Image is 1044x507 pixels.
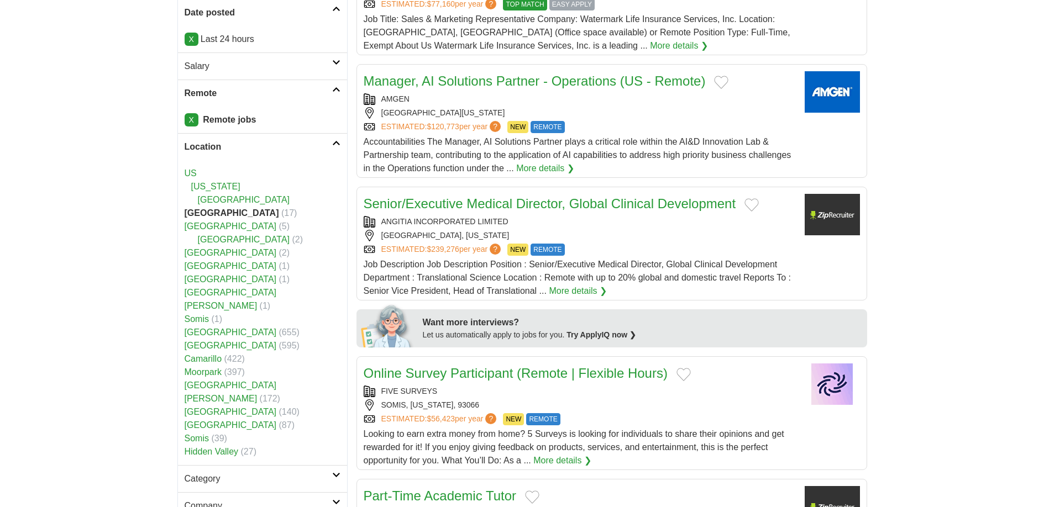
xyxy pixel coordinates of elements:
span: (172) [260,394,280,403]
a: ESTIMATED:$56,423per year? [381,413,499,425]
img: Company logo [805,194,860,235]
a: More details ❯ [516,162,574,175]
a: [GEOGRAPHIC_DATA] [185,341,277,350]
span: NEW [503,413,524,425]
a: [GEOGRAPHIC_DATA] [198,195,290,204]
span: (1) [211,314,222,324]
a: Part-Time Academic Tutor [364,488,517,503]
span: NEW [507,244,528,256]
button: Add to favorite jobs [714,76,728,89]
a: Remote [178,80,347,107]
a: [GEOGRAPHIC_DATA][PERSON_NAME] [185,381,277,403]
span: (1) [279,261,290,271]
a: [GEOGRAPHIC_DATA] [198,235,290,244]
a: Hidden Valley [185,447,239,456]
a: [GEOGRAPHIC_DATA] [185,274,277,284]
span: ? [485,413,496,424]
img: Amgen logo [805,71,860,113]
p: Last 24 hours [185,33,340,46]
span: Job Description Job Description Position : Senior/Executive Medical Director, Global Clinical Dev... [364,260,791,295]
a: [GEOGRAPHIC_DATA] [185,221,277,231]
span: ? [490,121,501,132]
span: REMOTE [526,413,560,425]
a: X [185,113,198,126]
button: Add to favorite jobs [676,368,691,381]
a: [US_STATE] [191,182,240,191]
div: ANGITIA INCORPORATED LIMITED [364,216,796,228]
a: Manager, AI Solutions Partner - Operations (US - Remote) [364,73,706,88]
span: (2) [279,248,290,257]
span: (87) [279,420,295,430]
div: Let us automatically apply to jobs for you. [423,329,861,341]
span: $120,773 [427,122,459,131]
a: [GEOGRAPHIC_DATA] [185,248,277,257]
a: [GEOGRAPHIC_DATA][PERSON_NAME] [185,288,277,310]
span: (1) [279,274,290,284]
button: Add to favorite jobs [744,198,759,212]
span: (397) [224,367,245,377]
a: Moorpark [185,367,222,377]
div: [GEOGRAPHIC_DATA], [US_STATE] [364,230,796,241]
h2: Salary [185,60,332,73]
span: REMOTE [531,244,564,256]
a: X [185,33,198,46]
span: Accountabilities The Manager, AI Solutions Partner plays a critical role within the AI&D Innovati... [364,137,791,173]
a: ESTIMATED:$120,773per year? [381,121,503,133]
strong: [GEOGRAPHIC_DATA] [185,208,279,218]
span: Job Title: Sales & Marketing Representative Company: Watermark Life Insurance Services, Inc. Loca... [364,14,790,50]
a: AMGEN [381,94,410,103]
h2: Date posted [185,6,332,19]
a: US [185,168,197,178]
a: Senior/Executive Medical Director, Global Clinical Development [364,196,736,211]
span: (655) [279,328,300,337]
a: Category [178,465,347,492]
a: Somis [185,314,209,324]
span: Looking to earn extra money from home? 5 Surveys is looking for individuals to share their opinio... [364,429,784,465]
span: $239,276 [427,245,459,254]
img: Company logo [805,363,860,405]
a: [GEOGRAPHIC_DATA] [185,407,277,416]
span: (39) [211,434,227,443]
a: More details ❯ [650,39,708,52]
h2: Remote [185,87,332,100]
div: SOMIS, [US_STATE], 93066 [364,399,796,411]
span: (422) [224,354,245,363]
span: $56,423 [427,414,455,423]
span: (140) [279,407,300,416]
span: (27) [241,447,256,456]
h2: Location [185,140,332,154]
a: Try ApplyIQ now ❯ [566,330,636,339]
span: (595) [279,341,300,350]
a: Location [178,133,347,160]
a: Camarillo [185,354,222,363]
a: More details ❯ [549,284,607,298]
button: Add to favorite jobs [525,490,539,504]
a: [GEOGRAPHIC_DATA] [185,420,277,430]
a: Somis [185,434,209,443]
a: Online Survey Participant (Remote | Flexible Hours) [364,366,668,381]
strong: Remote jobs [203,115,256,124]
span: (2) [292,235,303,244]
div: Want more interviews? [423,316,861,329]
a: Salary [178,52,347,80]
h2: Category [185,472,332,485]
div: FIVE SURVEYS [364,385,796,397]
span: REMOTE [531,121,564,133]
div: [GEOGRAPHIC_DATA][US_STATE] [364,107,796,119]
img: apply-iq-scientist.png [361,303,415,347]
a: ESTIMATED:$239,276per year? [381,244,503,256]
a: More details ❯ [533,454,591,467]
span: (17) [281,208,297,218]
a: [GEOGRAPHIC_DATA] [185,261,277,271]
span: NEW [507,121,528,133]
span: (1) [260,301,271,310]
span: (5) [279,221,290,231]
a: [GEOGRAPHIC_DATA] [185,328,277,337]
span: ? [490,244,501,255]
